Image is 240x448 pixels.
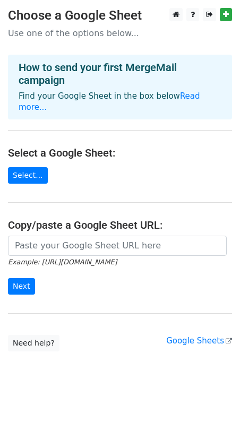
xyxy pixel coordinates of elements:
a: Google Sheets [166,336,232,346]
input: Next [8,278,35,295]
a: Need help? [8,335,59,351]
small: Example: [URL][DOMAIN_NAME] [8,258,117,266]
h3: Choose a Google Sheet [8,8,232,23]
p: Find your Google Sheet in the box below [19,91,221,113]
h4: Select a Google Sheet: [8,147,232,159]
h4: How to send your first MergeMail campaign [19,61,221,87]
p: Use one of the options below... [8,28,232,39]
a: Select... [8,167,48,184]
input: Paste your Google Sheet URL here [8,236,227,256]
h4: Copy/paste a Google Sheet URL: [8,219,232,231]
a: Read more... [19,91,200,112]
